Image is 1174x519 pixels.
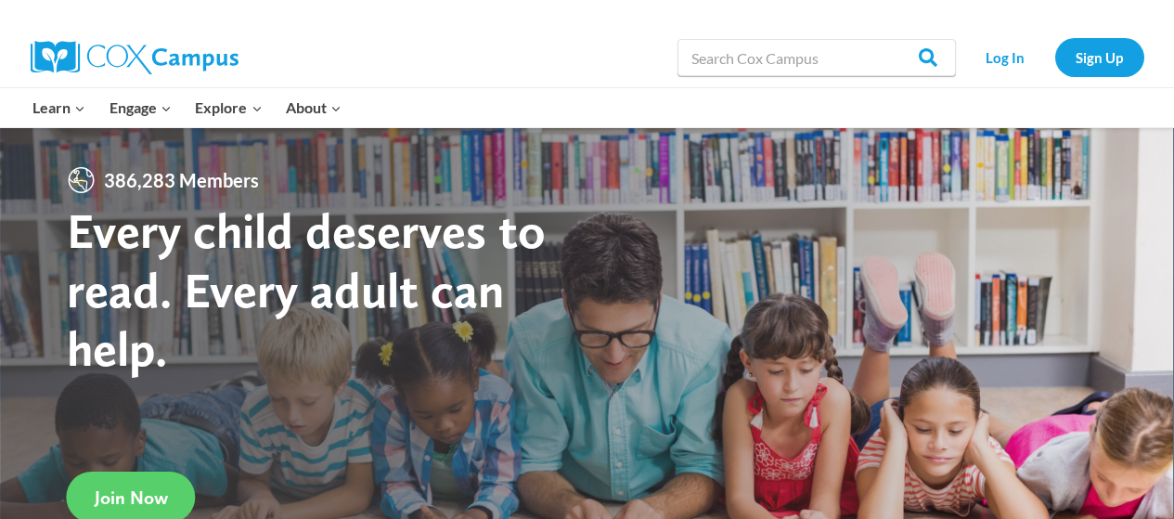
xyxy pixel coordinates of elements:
span: Join Now [95,487,168,509]
nav: Secondary Navigation [965,38,1144,76]
span: Engage [110,96,172,120]
nav: Primary Navigation [21,88,354,127]
span: About [286,96,342,120]
strong: Every child deserves to read. Every adult can help. [67,201,546,378]
img: Cox Campus [31,41,239,74]
span: Explore [195,96,262,120]
a: Log In [965,38,1046,76]
input: Search Cox Campus [677,39,956,76]
a: Sign Up [1055,38,1144,76]
span: 386,283 Members [97,165,266,195]
span: Learn [32,96,85,120]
